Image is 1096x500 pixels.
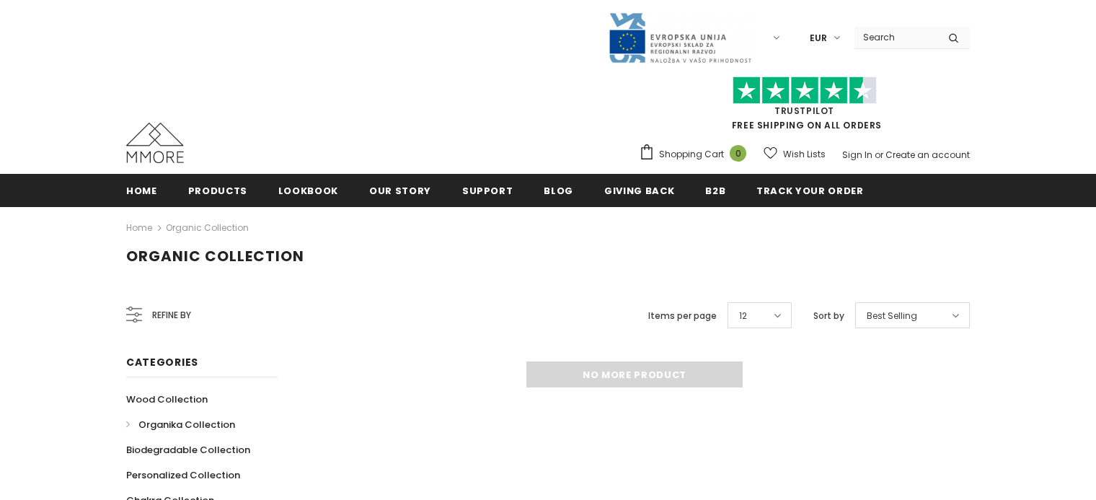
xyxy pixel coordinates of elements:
[659,147,724,162] span: Shopping Cart
[648,309,717,323] label: Items per page
[126,174,157,206] a: Home
[604,174,674,206] a: Giving back
[705,174,725,206] a: B2B
[544,184,573,198] span: Blog
[854,27,937,48] input: Search Site
[126,246,304,266] span: Organic Collection
[739,309,747,323] span: 12
[639,144,753,165] a: Shopping Cart 0
[813,309,844,323] label: Sort by
[138,418,235,431] span: Organika Collection
[756,184,863,198] span: Track your order
[608,31,752,43] a: Javni Razpis
[867,309,917,323] span: Best Selling
[783,147,826,162] span: Wish Lists
[126,437,250,462] a: Biodegradable Collection
[885,149,970,161] a: Create an account
[604,184,674,198] span: Giving back
[608,12,752,64] img: Javni Razpis
[126,392,208,406] span: Wood Collection
[126,355,198,369] span: Categories
[544,174,573,206] a: Blog
[462,174,513,206] a: support
[764,141,826,167] a: Wish Lists
[756,174,863,206] a: Track your order
[126,387,208,412] a: Wood Collection
[278,184,338,198] span: Lookbook
[188,174,247,206] a: Products
[126,468,240,482] span: Personalized Collection
[705,184,725,198] span: B2B
[188,184,247,198] span: Products
[369,174,431,206] a: Our Story
[774,105,834,117] a: Trustpilot
[126,462,240,488] a: Personalized Collection
[126,412,235,437] a: Organika Collection
[462,184,513,198] span: support
[126,443,250,457] span: Biodegradable Collection
[733,76,877,105] img: Trust Pilot Stars
[152,307,191,323] span: Refine by
[875,149,883,161] span: or
[126,184,157,198] span: Home
[810,31,827,45] span: EUR
[639,83,970,131] span: FREE SHIPPING ON ALL ORDERS
[278,174,338,206] a: Lookbook
[126,219,152,237] a: Home
[842,149,872,161] a: Sign In
[369,184,431,198] span: Our Story
[166,222,249,234] a: Organic Collection
[126,123,184,163] img: MMORE Cases
[730,145,746,162] span: 0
